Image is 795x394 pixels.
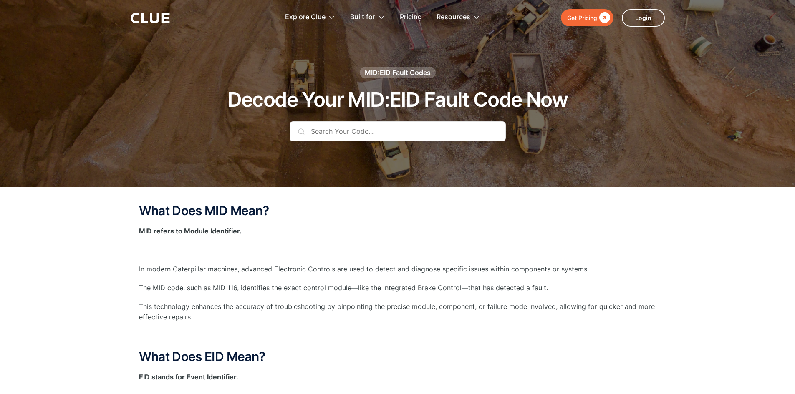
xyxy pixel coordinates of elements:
a: Pricing [400,4,422,30]
strong: MID refers to Module Identifier. [139,227,242,235]
input: Search Your Code... [290,121,506,141]
p: The MID code, such as MID 116, identifies the exact control module—like the Integrated Brake Cont... [139,283,656,293]
div: Explore Clue [285,4,326,30]
div: Built for [350,4,375,30]
a: Get Pricing [561,9,613,26]
div: Get Pricing [567,13,597,23]
strong: EID stands for Event Identifier. [139,373,238,381]
h2: What Does EID Mean? [139,350,656,364]
div:  [597,13,610,23]
div: Resources [437,4,470,30]
h2: What Does MID Mean? [139,204,656,218]
h1: Decode Your MID:EID Fault Code Now [227,89,568,111]
p: ‍ [139,331,656,341]
a: Login [622,9,665,27]
p: This technology enhances the accuracy of troubleshooting by pinpointing the precise module, compo... [139,301,656,322]
p: In modern Caterpillar machines, advanced Electronic Controls are used to detect and diagnose spec... [139,264,656,274]
div: MID:EID Fault Codes [365,68,431,77]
